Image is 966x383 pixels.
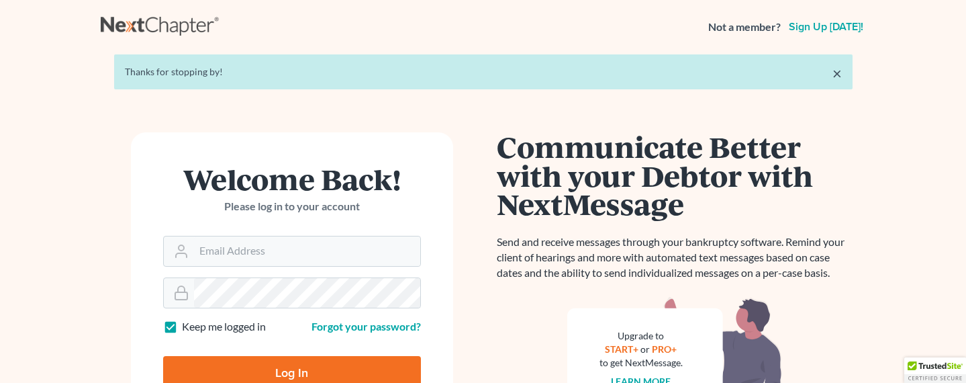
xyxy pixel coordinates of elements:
[832,65,842,81] a: ×
[163,165,421,194] h1: Welcome Back!
[182,319,266,335] label: Keep me logged in
[194,237,420,266] input: Email Address
[311,320,421,333] a: Forgot your password?
[786,22,866,32] a: Sign up [DATE]!
[497,235,853,281] p: Send and receive messages through your bankruptcy software. Remind your client of hearings and mo...
[708,19,781,35] strong: Not a member?
[599,329,683,343] div: Upgrade to
[163,199,421,214] p: Please log in to your account
[904,357,966,383] div: TrustedSite Certified
[125,65,842,79] div: Thanks for stopping by!
[497,132,853,218] h1: Communicate Better with your Debtor with NextMessage
[599,356,683,370] div: to get NextMessage.
[652,343,677,355] a: PRO+
[640,343,650,355] span: or
[605,343,638,355] a: START+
